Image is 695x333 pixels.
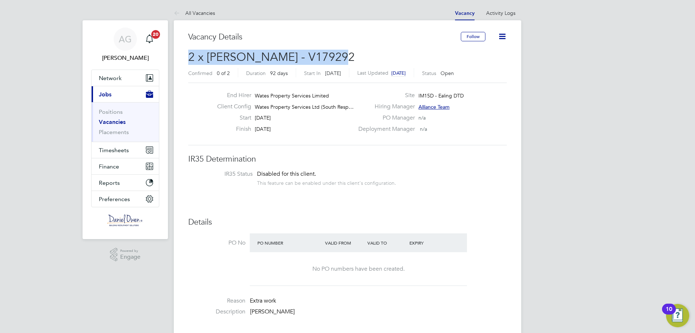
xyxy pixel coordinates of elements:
[92,86,159,102] button: Jobs
[255,104,354,110] span: Wates Property Services Ltd (South Resp…
[99,196,130,203] span: Preferences
[418,115,426,121] span: n/a
[107,215,143,226] img: danielowen-logo-retina.png
[250,297,276,304] span: Extra work
[257,265,460,273] div: No PO numbers have been created.
[666,304,689,327] button: Open Resource Center, 10 new notifications
[91,54,159,62] span: Amy Garcia
[211,92,251,99] label: End Hirer
[142,28,157,51] a: 20
[120,254,140,260] span: Engage
[255,92,329,99] span: Wates Property Services Limited
[366,236,408,249] div: Valid To
[92,158,159,174] button: Finance
[195,170,253,178] label: IR35 Status
[92,102,159,142] div: Jobs
[211,125,251,133] label: Finish
[270,70,288,76] span: 92 days
[255,115,271,121] span: [DATE]
[255,126,271,132] span: [DATE]
[188,50,355,64] span: 2 x [PERSON_NAME] - V179292
[408,236,450,249] div: Expiry
[83,20,168,239] nav: Main navigation
[354,114,415,122] label: PO Manager
[486,10,515,16] a: Activity Logs
[211,103,251,111] label: Client Config
[99,179,120,186] span: Reports
[188,297,245,305] label: Reason
[357,70,388,76] label: Last Updated
[188,217,507,228] h3: Details
[211,114,251,122] label: Start
[323,236,366,249] div: Valid From
[99,91,111,98] span: Jobs
[92,70,159,86] button: Network
[174,10,215,16] a: All Vacancies
[418,92,464,99] span: IM15D - Ealing DTD
[354,92,415,99] label: Site
[119,34,132,44] span: AG
[422,70,436,76] label: Status
[455,10,475,16] a: Vacancy
[325,70,341,76] span: [DATE]
[420,126,427,132] span: n/a
[110,248,141,262] a: Powered byEngage
[99,108,123,115] a: Positions
[354,103,415,111] label: Hiring Manager
[151,30,160,39] span: 20
[92,175,159,191] button: Reports
[250,308,507,316] p: [PERSON_NAME]
[304,70,321,76] label: Start In
[257,178,396,186] div: This feature can be enabled under this client's configuration.
[92,191,159,207] button: Preferences
[188,32,461,42] h3: Vacancy Details
[91,28,159,62] a: AG[PERSON_NAME]
[354,125,415,133] label: Deployment Manager
[256,236,323,249] div: PO Number
[418,104,450,110] span: Alliance Team
[188,70,212,76] label: Confirmed
[461,32,485,41] button: Follow
[188,308,245,316] label: Description
[391,70,406,76] span: [DATE]
[666,309,672,319] div: 10
[91,215,159,226] a: Go to home page
[120,248,140,254] span: Powered by
[99,129,129,136] a: Placements
[246,70,266,76] label: Duration
[99,118,126,125] a: Vacancies
[257,170,316,178] span: Disabled for this client.
[99,75,122,82] span: Network
[92,142,159,158] button: Timesheets
[99,163,119,170] span: Finance
[217,70,230,76] span: 0 of 2
[99,147,129,154] span: Timesheets
[188,154,507,165] h3: IR35 Determination
[441,70,454,76] span: Open
[188,239,245,247] label: PO No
